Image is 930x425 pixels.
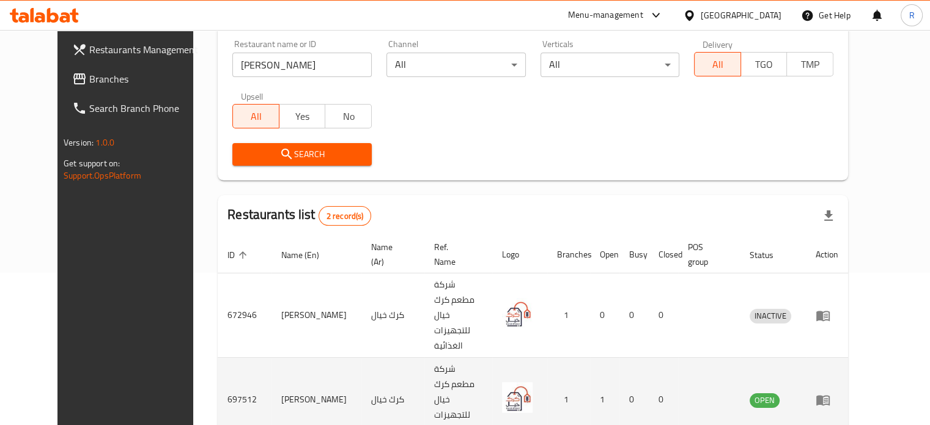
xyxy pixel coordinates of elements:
[746,56,783,73] span: TGO
[740,52,788,76] button: TGO
[806,236,848,273] th: Action
[89,42,203,57] span: Restaurants Management
[701,9,781,22] div: [GEOGRAPHIC_DATA]
[62,94,213,123] a: Search Branch Phone
[271,273,361,358] td: [PERSON_NAME]
[568,8,643,23] div: Menu-management
[750,393,780,407] span: OPEN
[89,72,203,86] span: Branches
[909,9,914,22] span: R
[703,40,733,48] label: Delivery
[319,206,372,226] div: Total records count
[232,104,279,128] button: All
[64,135,94,150] span: Version:
[750,309,791,323] span: INACTIVE
[541,53,680,77] div: All
[218,273,271,358] td: 672946
[279,104,326,128] button: Yes
[816,393,838,407] div: Menu
[814,201,843,231] div: Export file
[62,35,213,64] a: Restaurants Management
[424,273,493,358] td: شركة مطعم كرك خيال للتجهيزات الغذائية
[227,205,371,226] h2: Restaurants list
[590,236,619,273] th: Open
[699,56,736,73] span: All
[281,248,335,262] span: Name (En)
[325,104,372,128] button: No
[284,108,321,125] span: Yes
[232,53,372,77] input: Search for restaurant name or ID..
[547,273,590,358] td: 1
[241,92,264,100] label: Upsell
[619,273,649,358] td: 0
[371,240,409,269] span: Name (Ar)
[547,236,590,273] th: Branches
[386,53,526,77] div: All
[619,236,649,273] th: Busy
[688,240,725,269] span: POS group
[792,56,829,73] span: TMP
[64,155,120,171] span: Get support on:
[361,273,424,358] td: كرك خيال
[816,308,838,323] div: Menu
[330,108,367,125] span: No
[649,273,678,358] td: 0
[694,52,741,76] button: All
[502,382,533,413] img: Karak Khaial
[238,108,275,125] span: All
[62,64,213,94] a: Branches
[95,135,114,150] span: 1.0.0
[786,52,833,76] button: TMP
[502,298,533,328] img: Karak Khaial
[750,248,789,262] span: Status
[64,168,141,183] a: Support.OpsPlatform
[227,248,251,262] span: ID
[89,101,203,116] span: Search Branch Phone
[492,236,547,273] th: Logo
[319,210,371,222] span: 2 record(s)
[434,240,478,269] span: Ref. Name
[649,236,678,273] th: Closed
[590,273,619,358] td: 0
[232,143,372,166] button: Search
[242,147,362,162] span: Search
